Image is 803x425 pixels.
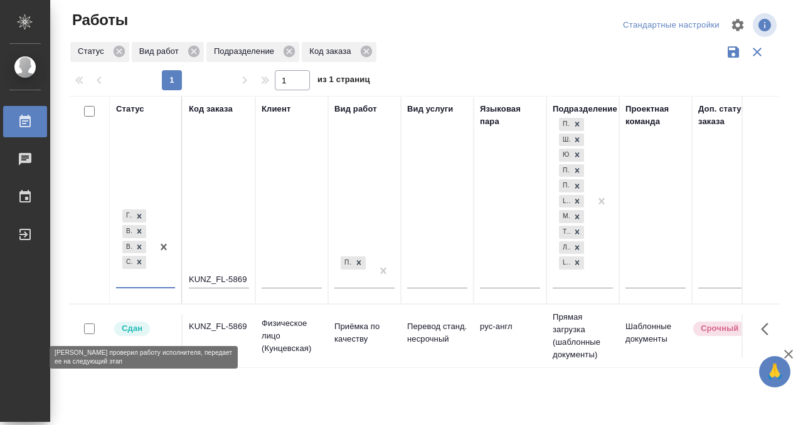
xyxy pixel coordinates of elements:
div: Статус [70,42,129,62]
div: Приёмка по качеству [339,255,367,271]
div: Медицинский [559,210,570,223]
div: Прямая загрузка (шаблонные документы), Шаблонные документы, Юридический, Проектный офис, Проектна... [558,163,585,179]
div: KUNZ_FL-5869 [189,320,249,333]
div: В ожидании [122,241,132,254]
div: Шаблонные документы [559,134,570,147]
div: Прямая загрузка (шаблонные документы), Шаблонные документы, Юридический, Проектный офис, Проектна... [558,178,585,194]
div: Подразделение [553,103,617,115]
div: Код заказа [302,42,376,62]
p: Статус [78,45,109,58]
div: Прямая загрузка (шаблонные документы), Шаблонные документы, Юридический, Проектный офис, Проектна... [558,209,585,224]
div: split button [620,16,723,35]
div: Технический [559,226,570,239]
p: Срочный [701,322,738,335]
div: Готов к работе [122,209,132,223]
div: Клиент [262,103,290,115]
div: Языковая пара [480,103,540,128]
td: Шаблонные документы [619,314,692,358]
p: Перевод станд. несрочный [407,320,467,345]
div: Код заказа [189,103,233,115]
p: Сдан [122,322,142,335]
div: Прямая загрузка (шаблонные документы) [559,118,570,131]
div: Прямая загрузка (шаблонные документы), Шаблонные документы, Юридический, Проектный офис, Проектна... [558,255,585,271]
div: Прямая загрузка (шаблонные документы), Шаблонные документы, Юридический, Проектный офис, Проектна... [558,194,585,209]
button: Сохранить фильтры [721,40,745,64]
div: Готов к работе, В работе, В ожидании, Сдан [121,208,147,224]
div: Готов к работе, В работе, В ожидании, Сдан [121,224,147,239]
div: Доп. статус заказа [698,103,764,128]
span: Посмотреть информацию [753,13,779,37]
div: Подразделение [206,42,299,62]
span: из 1 страниц [317,72,370,90]
button: 🙏 [759,356,790,387]
div: Вид работ [334,103,377,115]
div: Прямая загрузка (шаблонные документы), Шаблонные документы, Юридический, Проектный офис, Проектна... [558,224,585,240]
div: Вид услуги [407,103,454,115]
td: Прямая загрузка (шаблонные документы) [546,305,619,367]
div: LocQA [559,256,570,270]
div: Локализация [559,241,570,254]
td: рус-англ [474,314,546,358]
div: LegalQA [559,195,570,208]
button: Здесь прячутся важные кнопки [753,314,784,344]
p: Вид работ [139,45,183,58]
p: Подразделение [214,45,279,58]
span: Настроить таблицу [723,10,753,40]
div: Готов к работе, В работе, В ожидании, Сдан [121,254,147,270]
div: Прямая загрузка (шаблонные документы), Шаблонные документы, Юридический, Проектный офис, Проектна... [558,147,585,163]
button: Сбросить фильтры [745,40,769,64]
p: Приёмка по качеству [334,320,395,345]
div: Прямая загрузка (шаблонные документы), Шаблонные документы, Юридический, Проектный офис, Проектна... [558,117,585,132]
div: Сдан [122,256,132,269]
div: Готов к работе, В работе, В ожидании, Сдан [121,239,147,255]
div: Юридический [559,149,570,162]
div: В работе [122,225,132,238]
div: Статус [116,103,144,115]
div: Вид работ [132,42,204,62]
div: Проектный офис [559,164,570,177]
span: 🙏 [764,359,785,385]
div: Приёмка по качеству [341,256,352,270]
div: Прямая загрузка (шаблонные документы), Шаблонные документы, Юридический, Проектный офис, Проектна... [558,240,585,256]
div: Проектная группа [559,179,570,192]
span: Работы [69,10,128,30]
p: Физическое лицо (Кунцевская) [262,317,322,355]
div: Прямая загрузка (шаблонные документы), Шаблонные документы, Юридический, Проектный офис, Проектна... [558,132,585,148]
p: Код заказа [309,45,355,58]
div: Проектная команда [625,103,686,128]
